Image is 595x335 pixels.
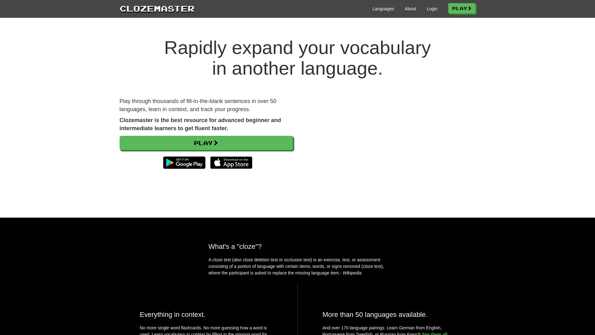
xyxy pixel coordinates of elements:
img: Get it on Google Play [160,153,208,172]
a: Languages [373,6,394,12]
a: Play [448,3,476,14]
h2: More than 50 languages available. [323,311,455,318]
a: Clozemaster [120,2,195,14]
img: Download_on_the_App_Store_Badge_US-UK_135x40-25178aeef6eb6b83b96f5f2d004eda3bffbb37122de64afbaef7... [210,156,252,169]
a: About [405,6,416,12]
strong: Clozemaster is the best resource for advanced beginner and intermediate learners to get fluent fa... [120,117,281,131]
a: Play [120,136,293,150]
h2: Everything in context. [140,311,272,318]
h2: What's a "cloze"? [209,243,387,250]
p: A cloze test (also cloze deletion test or occlusion test) is an exercise, test, or assessment con... [209,257,387,276]
em: - Wikipedia [340,270,362,275]
p: Play through thousands of fill-in-the-blank sentences in over 50 languages, learn in context, and... [120,97,293,113]
a: Login [427,6,437,12]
